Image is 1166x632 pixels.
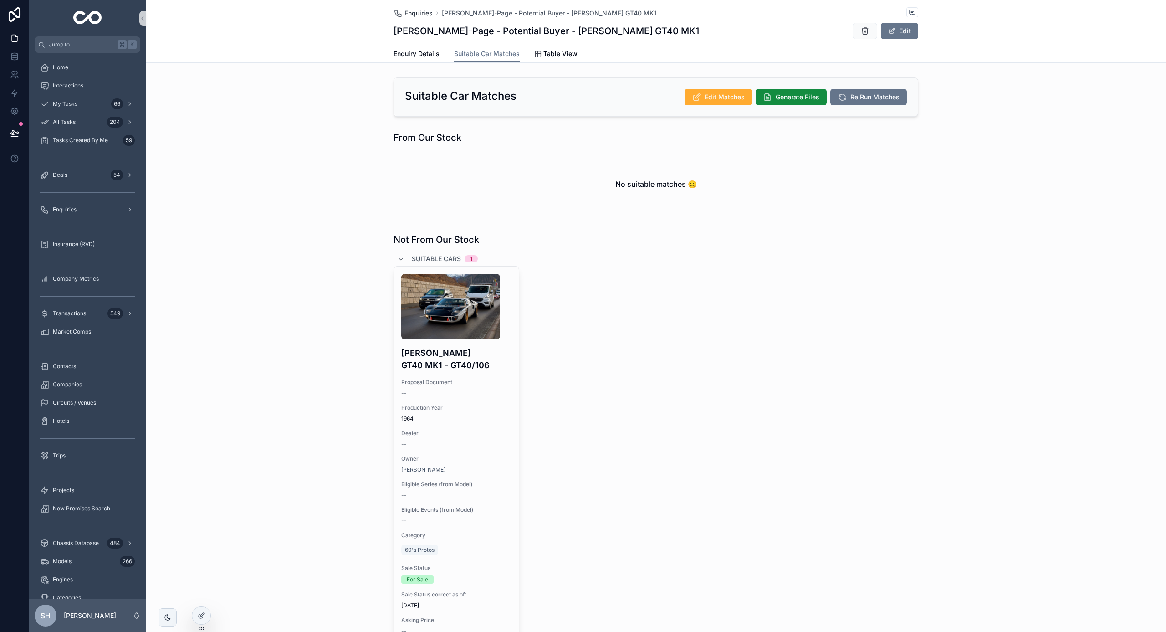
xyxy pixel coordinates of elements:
[53,452,66,459] span: Trips
[35,571,140,588] a: Engines
[705,92,745,102] span: Edit Matches
[35,358,140,375] a: Contacts
[401,347,511,371] h4: [PERSON_NAME] GT40 MK1 - GT40/106
[685,89,752,105] button: Edit Matches
[53,64,68,71] span: Home
[53,100,77,108] span: My Tasks
[35,395,140,411] a: Circuits / Venues
[107,117,123,128] div: 204
[35,236,140,252] a: Insurance (RVD)
[35,324,140,340] a: Market Comps
[53,171,67,179] span: Deals
[120,556,135,567] div: 266
[53,540,99,547] span: Chassis Database
[53,118,76,126] span: All Tasks
[401,617,511,624] span: Asking Price
[35,376,140,393] a: Companies
[53,275,99,283] span: Company Metrics
[53,505,110,512] span: New Premises Search
[35,553,140,570] a: Models266
[401,565,511,572] span: Sale Status
[35,413,140,429] a: Hotels
[394,25,699,37] h1: [PERSON_NAME]-Page - Potential Buyer - [PERSON_NAME] GT40 MK1
[111,170,123,180] div: 54
[53,82,83,89] span: Interactions
[64,611,116,620] p: [PERSON_NAME]
[401,274,500,339] img: Screenshot-2024-11-18-at-16.51.40.png
[401,415,511,422] span: 1964
[35,96,140,112] a: My Tasks66
[53,558,72,565] span: Models
[35,305,140,322] a: Transactions549
[35,590,140,606] a: Categories
[454,49,520,58] span: Suitable Car Matches
[454,46,520,63] a: Suitable Car Matches
[412,254,461,263] span: Suitable Cars
[401,492,407,499] span: --
[881,23,918,39] button: Edit
[35,77,140,94] a: Interactions
[394,46,440,64] a: Enquiry Details
[442,9,657,18] a: [PERSON_NAME]-Page - Potential Buyer - [PERSON_NAME] GT40 MK1
[401,481,511,488] span: Eligible Series (from Model)
[615,179,697,190] h2: No suitable matches ☹️
[401,430,511,437] span: Dealer
[53,310,86,317] span: Transactions
[534,46,578,64] a: Table View
[407,575,428,584] div: For Sale
[850,92,900,102] span: Re Run Matches
[35,500,140,517] a: New Premises Search
[53,137,108,144] span: Tasks Created By Me
[111,98,123,109] div: 66
[394,49,440,58] span: Enquiry Details
[401,404,511,411] span: Production Year
[401,532,511,539] span: Category
[401,379,511,386] span: Proposal Document
[53,594,81,601] span: Categories
[35,132,140,149] a: Tasks Created By Me59
[35,482,140,498] a: Projects
[53,399,96,406] span: Circuits / Venues
[53,417,69,425] span: Hotels
[401,390,407,397] span: --
[401,466,445,473] a: [PERSON_NAME]
[49,41,114,48] span: Jump to...
[35,447,140,464] a: Trips
[776,92,819,102] span: Generate Files
[128,41,136,48] span: K
[401,441,407,448] span: --
[830,89,907,105] button: Re Run Matches
[394,9,433,18] a: Enquiries
[405,546,435,554] span: 60's Protos
[401,455,511,462] span: Owner
[394,131,461,144] h1: From Our Stock
[35,271,140,287] a: Company Metrics
[470,255,472,262] div: 1
[401,506,511,514] span: Eligible Events (from Model)
[35,535,140,551] a: Chassis Database484
[35,201,140,218] a: Enquiries
[73,11,102,26] img: App logo
[35,114,140,130] a: All Tasks204
[53,576,73,583] span: Engines
[53,328,91,335] span: Market Comps
[756,89,827,105] button: Generate Files
[543,49,578,58] span: Table View
[123,135,135,146] div: 59
[53,487,74,494] span: Projects
[35,36,140,53] button: Jump to...K
[107,308,123,319] div: 549
[29,53,146,599] div: scrollable content
[53,363,76,370] span: Contacts
[41,610,51,621] span: SH
[35,59,140,76] a: Home
[404,9,433,18] span: Enquiries
[394,233,479,246] h1: Not From Our Stock
[35,167,140,183] a: Deals54
[405,89,517,103] h2: Suitable Car Matches
[401,545,438,555] a: 60's Protos
[53,206,77,213] span: Enquiries
[401,591,511,598] span: Sale Status correct as of:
